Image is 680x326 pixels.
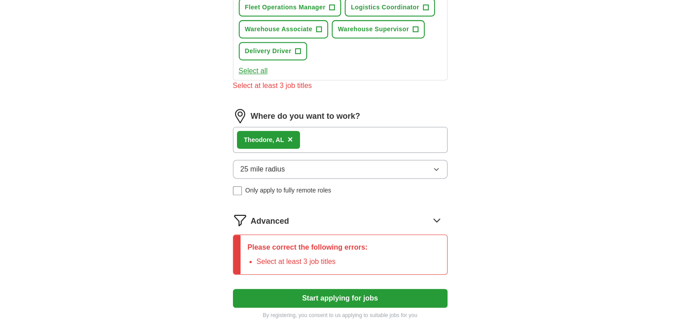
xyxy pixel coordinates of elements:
span: Only apply to fully remote roles [245,186,331,195]
input: Only apply to fully remote roles [233,186,242,195]
p: By registering, you consent to us applying to suitable jobs for you [233,311,448,319]
span: Warehouse Associate [245,25,313,34]
span: Delivery Driver [245,46,291,56]
button: Warehouse Supervisor [332,20,425,38]
span: Advanced [251,215,289,227]
span: Logistics Coordinator [351,3,419,12]
button: Delivery Driver [239,42,307,60]
img: location.png [233,109,247,123]
span: 25 mile radius [241,164,285,175]
div: re, AL [244,135,284,145]
div: Select at least 3 job titles [233,80,448,91]
label: Where do you want to work? [251,110,360,122]
button: Warehouse Associate [239,20,328,38]
button: Start applying for jobs [233,289,448,308]
span: Warehouse Supervisor [338,25,409,34]
button: × [287,133,293,146]
span: Fleet Operations Manager [245,3,325,12]
li: Select at least 3 job titles [257,256,368,267]
span: × [287,134,293,144]
p: Please correct the following errors: [248,242,368,253]
button: 25 mile radius [233,160,448,179]
button: Select all [239,66,268,76]
img: filter [233,213,247,227]
strong: Theodo [244,136,267,143]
